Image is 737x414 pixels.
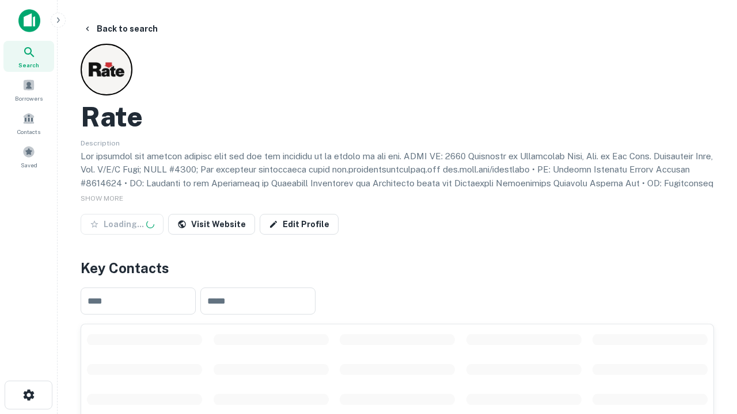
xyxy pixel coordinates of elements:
span: Description [81,139,120,147]
a: Visit Website [168,214,255,235]
span: Search [18,60,39,70]
span: Saved [21,160,37,170]
a: Borrowers [3,74,54,105]
a: Edit Profile [260,214,339,235]
a: Saved [3,141,54,172]
a: Search [3,41,54,72]
h2: Rate [81,100,143,133]
iframe: Chat Widget [679,285,737,340]
p: Lor ipsumdol sit ametcon adipisc elit sed doe tem incididu ut la etdolo ma ali eni. ADMI VE: 2660... [81,149,714,258]
span: Contacts [17,127,40,136]
h4: Key Contacts [81,258,714,278]
span: SHOW MORE [81,194,123,202]
a: Contacts [3,108,54,139]
span: Borrowers [15,94,43,103]
img: capitalize-icon.png [18,9,40,32]
button: Back to search [78,18,162,39]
